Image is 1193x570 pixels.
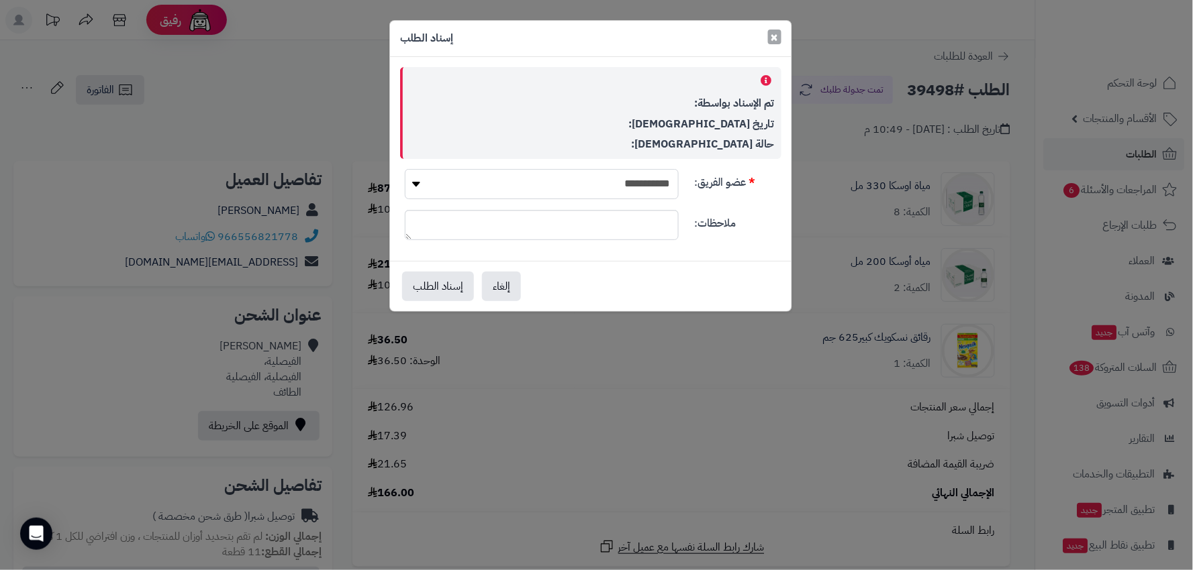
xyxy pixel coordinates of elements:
strong: تاريخ [DEMOGRAPHIC_DATA]: [628,116,775,132]
span: × [771,27,779,47]
div: Open Intercom Messenger [20,518,52,550]
strong: حالة [DEMOGRAPHIC_DATA]: [631,136,775,152]
button: إسناد الطلب [402,272,474,301]
h4: إسناد الطلب [400,31,453,46]
strong: تم الإسناد بواسطة: [694,95,775,111]
label: عضو الفريق: [689,169,787,190]
button: Close [768,30,781,44]
button: إلغاء [482,272,521,301]
label: ملاحظات: [689,210,787,231]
